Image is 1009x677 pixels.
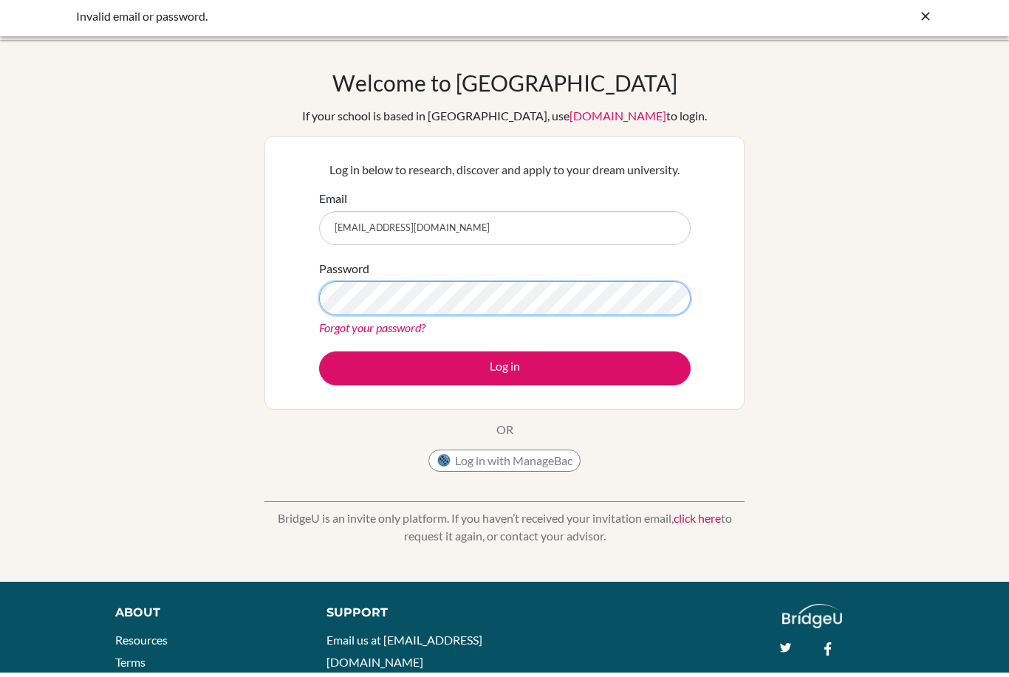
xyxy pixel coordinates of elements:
[115,659,146,673] a: Terms
[570,113,666,127] a: [DOMAIN_NAME]
[302,111,707,129] div: If your school is based in [GEOGRAPHIC_DATA], use to login.
[326,637,482,673] a: Email us at [EMAIL_ADDRESS][DOMAIN_NAME]
[674,515,721,529] a: click here
[115,608,293,626] div: About
[319,356,691,390] button: Log in
[76,12,711,30] div: Invalid email or password.
[496,425,513,443] p: OR
[319,194,347,212] label: Email
[326,608,490,626] div: Support
[319,325,425,339] a: Forgot your password?
[264,514,745,549] p: BridgeU is an invite only platform. If you haven’t received your invitation email, to request it ...
[319,264,369,282] label: Password
[115,637,168,651] a: Resources
[782,608,842,633] img: logo_white@2x-f4f0deed5e89b7ecb1c2cc34c3e3d731f90f0f143d5ea2071677605dd97b5244.png
[319,165,691,183] p: Log in below to research, discover and apply to your dream university.
[428,454,581,476] button: Log in with ManageBac
[332,74,677,100] h1: Welcome to [GEOGRAPHIC_DATA]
